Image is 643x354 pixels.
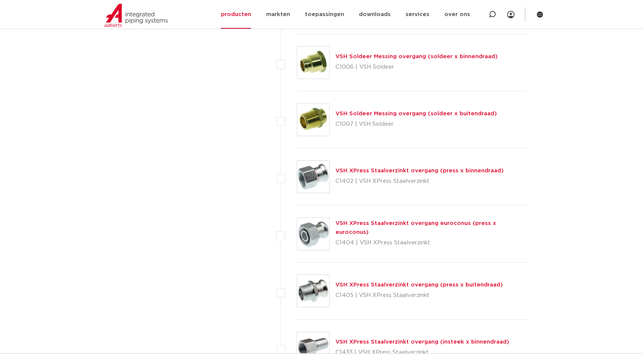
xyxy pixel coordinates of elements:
a: VSH XPress Staalverzinkt overgang euroconus (press x euroconus) [335,220,496,235]
img: Thumbnail for VSH Soldeer Messing overgang (soldeer x buitendraad) [297,104,329,136]
p: C1402 | VSH XPress Staalverzinkt [335,175,504,187]
a: VSH XPress Staalverzinkt overgang (press x buitendraad) [335,282,503,288]
img: Thumbnail for VSH XPress Staalverzinkt overgang (press x binnendraad) [297,161,329,193]
p: C1006 | VSH Soldeer [335,61,498,73]
p: C1404 | VSH XPress Staalverzinkt [335,237,528,249]
a: VSH Soldeer Messing overgang (soldeer x buitendraad) [335,111,497,116]
a: VSH XPress Staalverzinkt overgang (press x binnendraad) [335,168,504,173]
p: C1007 | VSH Soldeer [335,118,497,130]
img: Thumbnail for VSH Soldeer Messing overgang (soldeer x binnendraad) [297,47,329,79]
img: Thumbnail for VSH XPress Staalverzinkt overgang (press x buitendraad) [297,275,329,307]
a: VSH Soldeer Messing overgang (soldeer x binnendraad) [335,54,498,59]
a: VSH XPress Staalverzinkt overgang (insteek x binnendraad) [335,339,509,345]
img: Thumbnail for VSH XPress Staalverzinkt overgang euroconus (press x euroconus) [297,218,329,250]
p: C1405 | VSH XPress Staalverzinkt [335,289,503,301]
